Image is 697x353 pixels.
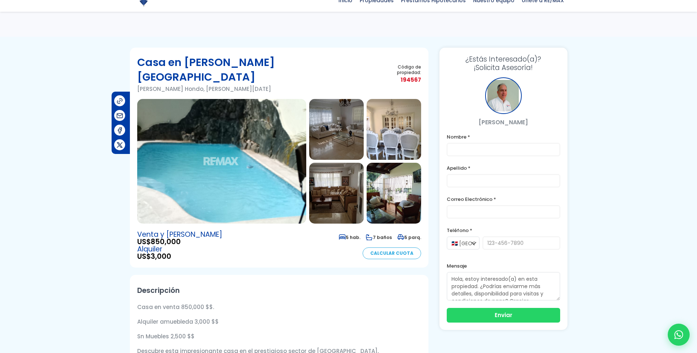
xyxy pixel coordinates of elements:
img: Compartir [116,141,124,149]
label: Mensaje [447,261,560,271]
div: Enrique Perez [485,77,522,114]
img: Compartir [116,112,124,119]
img: Casa en Arroyo Hondo [367,99,421,160]
input: 123-456-7890 [483,236,560,250]
p: Alquiler amuebleda 3,000 $$ [137,317,421,326]
p: [PERSON_NAME] [447,118,560,127]
img: Casa en Arroyo Hondo [309,163,364,224]
label: Correo Electrónico * [447,195,560,204]
img: Casa en Arroyo Hondo [367,163,421,224]
label: Teléfono * [447,226,560,235]
label: Nombre * [447,132,560,141]
img: Compartir [116,126,124,134]
a: Calcular Cuota [363,247,421,259]
span: US$ [137,253,222,260]
span: 850,000 [151,237,181,247]
button: Enviar [447,308,560,323]
img: Compartir [116,97,124,105]
span: Alquiler [137,246,222,253]
span: Código de propiedad: [375,64,421,75]
span: US$ [137,238,222,246]
h2: Descripción [137,282,421,299]
span: 5 parq. [397,234,421,240]
h3: ¡Solicita Asesoría! [447,55,560,72]
span: ¿Estás Interesado(a)? [447,55,560,63]
img: Casa en Arroyo Hondo [137,99,306,224]
p: Sn Muebles 2,500 $$ [137,332,421,341]
img: Casa en Arroyo Hondo [309,99,364,160]
span: 3,000 [151,251,171,261]
p: Casa en venta 850,000 $$. [137,302,421,312]
h1: Casa en [PERSON_NAME][GEOGRAPHIC_DATA] [137,55,376,84]
span: 7 baños [366,234,392,240]
textarea: Hola, estoy interesado(a) en esta propiedad. ¿Podrías enviarme más detalles, disponibilidad para ... [447,272,560,301]
span: Venta y [PERSON_NAME] [137,231,222,238]
p: [PERSON_NAME] Hondo, [PERSON_NAME][DATE] [137,84,376,93]
label: Apellido * [447,163,560,173]
span: 5 hab. [339,234,360,240]
span: 194567 [375,75,421,84]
